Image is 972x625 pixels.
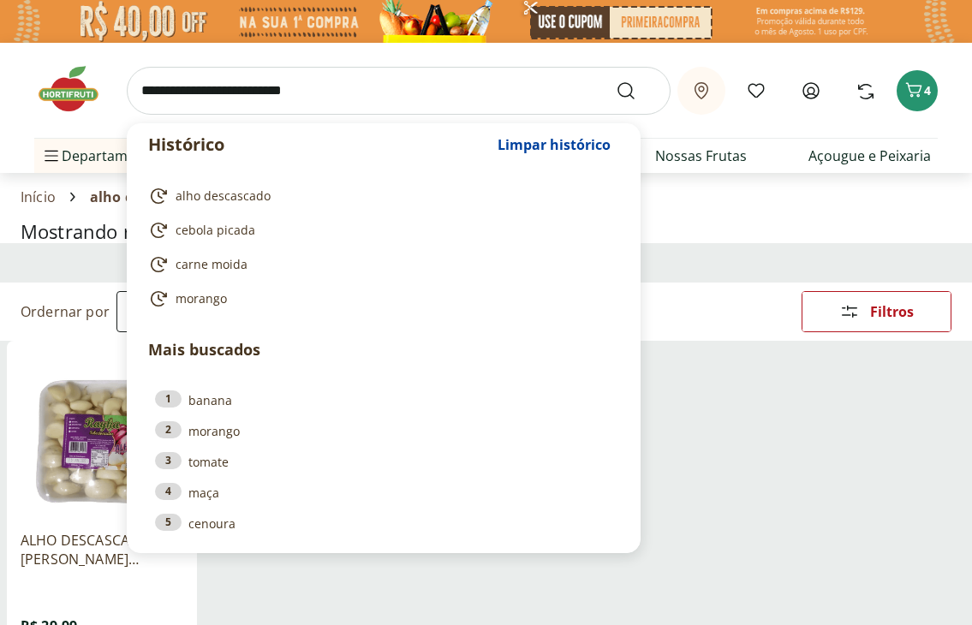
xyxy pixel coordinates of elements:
[155,390,612,409] a: 1banana
[21,354,183,517] img: ALHO DESCASCADO RAYKA SELECIONADO 300G
[148,338,619,361] p: Mais buscados
[155,514,182,531] div: 5
[897,70,938,111] button: Carrinho
[148,289,612,309] a: morango
[155,421,182,438] div: 2
[41,135,62,176] button: Menu
[176,222,255,239] span: cebola picada
[148,133,489,157] p: Histórico
[155,514,612,533] a: 5cenoura
[90,189,204,205] span: alho descascado
[148,220,612,241] a: cebola picada
[176,290,227,307] span: morango
[498,138,611,152] span: Limpar histórico
[489,124,619,165] button: Limpar histórico
[148,186,612,206] a: alho descascado
[839,301,860,322] svg: Abrir Filtros
[155,390,182,408] div: 1
[21,221,951,242] h1: Mostrando resultados para:
[21,531,183,568] a: ALHO DESCASCADO [PERSON_NAME] SELECIONADO 300G
[127,67,671,115] input: search
[155,483,182,500] div: 4
[176,187,271,205] span: alho descascado
[155,452,612,471] a: 3tomate
[21,302,110,321] label: Ordernar por
[655,146,747,166] a: Nossas Frutas
[155,452,182,469] div: 3
[41,135,164,176] span: Departamentos
[155,483,612,502] a: 4maça
[21,189,56,205] a: Início
[616,80,657,101] button: Submit Search
[148,254,612,275] a: carne moida
[802,291,951,332] button: Filtros
[176,256,247,273] span: carne moida
[870,305,914,318] span: Filtros
[34,63,120,115] img: Hortifruti
[808,146,931,166] a: Açougue e Peixaria
[155,421,612,440] a: 2morango
[924,82,931,98] span: 4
